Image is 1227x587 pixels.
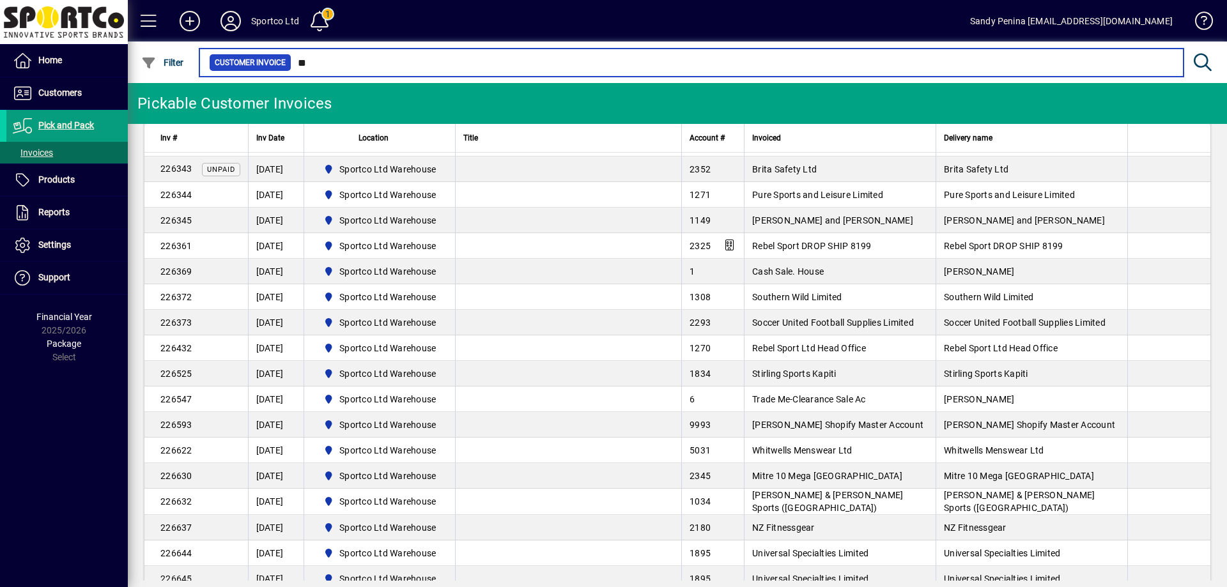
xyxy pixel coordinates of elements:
[318,264,442,279] span: Sportco Ltd Warehouse
[160,369,192,379] span: 226525
[339,393,436,406] span: Sportco Ltd Warehouse
[38,207,70,217] span: Reports
[141,57,184,68] span: Filter
[160,131,240,145] div: Inv #
[6,142,128,164] a: Invoices
[248,489,304,515] td: [DATE]
[339,367,436,380] span: Sportco Ltd Warehouse
[318,417,442,432] span: Sportco Ltd Warehouse
[6,164,128,196] a: Products
[6,45,128,77] a: Home
[6,262,128,294] a: Support
[463,131,478,145] span: Title
[690,548,711,558] span: 1895
[248,310,304,335] td: [DATE]
[339,316,436,329] span: Sportco Ltd Warehouse
[207,165,235,174] span: Unpaid
[160,292,192,302] span: 226372
[160,131,177,145] span: Inv #
[752,266,824,277] span: Cash Sale. House
[318,366,442,381] span: Sportco Ltd Warehouse
[752,131,781,145] span: Invoiced
[944,317,1106,328] span: Soccer United Football Supplies Limited
[944,266,1014,277] span: [PERSON_NAME]
[318,443,442,458] span: Sportco Ltd Warehouse
[160,317,192,328] span: 226373
[160,496,192,507] span: 226632
[160,420,192,430] span: 226593
[944,394,1014,404] span: [PERSON_NAME]
[690,445,711,455] span: 5031
[944,490,1095,513] span: [PERSON_NAME] & [PERSON_NAME] Sports ([GEOGRAPHIC_DATA])
[359,131,389,145] span: Location
[752,215,913,225] span: [PERSON_NAME] and [PERSON_NAME]
[690,343,711,353] span: 1270
[690,420,711,430] span: 9993
[752,522,815,533] span: NZ Fitnessgear
[752,471,902,481] span: Mitre 10 Mega [GEOGRAPHIC_DATA]
[160,394,192,404] span: 226547
[339,342,436,354] span: Sportco Ltd Warehouse
[318,468,442,484] span: Sportco Ltd Warehouse
[248,540,304,566] td: [DATE]
[752,164,817,174] span: Brita Safety Ltd
[248,515,304,540] td: [DATE]
[944,164,1008,174] span: Brita Safety Ltd
[752,317,914,328] span: Soccer United Football Supplies Limited
[752,420,923,430] span: [PERSON_NAME] Shopify Master Account
[944,522,1007,533] span: NZ Fitnessgear
[160,522,192,533] span: 226637
[318,289,442,305] span: Sportco Ltd Warehouse
[944,574,1060,584] span: Universal Specialties Limited
[752,190,883,200] span: Pure Sports and Leisure Limited
[690,266,695,277] span: 1
[339,572,436,585] span: Sportco Ltd Warehouse
[210,10,251,33] button: Profile
[690,292,711,302] span: 1308
[248,463,304,489] td: [DATE]
[944,369,1028,379] span: Stirling Sports Kapiti
[944,190,1075,200] span: Pure Sports and Leisure Limited
[752,574,868,584] span: Universal Specialties Limited
[318,340,442,356] span: Sportco Ltd Warehouse
[36,312,92,322] span: Financial Year
[752,445,853,455] span: Whitwells Menswear Ltd
[248,233,304,259] td: [DATE]
[318,392,442,407] span: Sportco Ltd Warehouse
[318,213,442,228] span: Sportco Ltd Warehouse
[160,215,192,225] span: 226345
[160,574,192,584] span: 226645
[463,131,674,145] div: Title
[248,156,304,182] td: [DATE]
[752,241,872,251] span: Rebel Sport DROP SHIP 8199
[248,386,304,412] td: [DATE]
[339,163,436,176] span: Sportco Ltd Warehouse
[752,490,903,513] span: [PERSON_NAME] & [PERSON_NAME] Sports ([GEOGRAPHIC_DATA])
[248,259,304,284] td: [DATE]
[690,369,711,379] span: 1834
[690,394,695,404] span: 6
[944,241,1063,251] span: Rebel Sport DROP SHIP 8199
[160,548,192,558] span: 226644
[248,335,304,361] td: [DATE]
[752,369,837,379] span: Stirling Sports Kapiti
[38,272,70,282] span: Support
[318,162,442,177] span: Sportco Ltd Warehouse
[690,190,711,200] span: 1271
[38,55,62,65] span: Home
[318,520,442,535] span: Sportco Ltd Warehouse
[690,522,711,533] span: 2180
[248,182,304,208] td: [DATE]
[339,188,436,201] span: Sportco Ltd Warehouse
[160,190,192,200] span: 226344
[160,266,192,277] span: 226369
[944,292,1033,302] span: Southern Wild Limited
[690,496,711,507] span: 1034
[944,445,1044,455] span: Whitwells Menswear Ltd
[160,241,192,251] span: 226361
[690,131,725,145] span: Account #
[6,197,128,229] a: Reports
[6,77,128,109] a: Customers
[318,238,442,254] span: Sportco Ltd Warehouse
[690,317,711,328] span: 2293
